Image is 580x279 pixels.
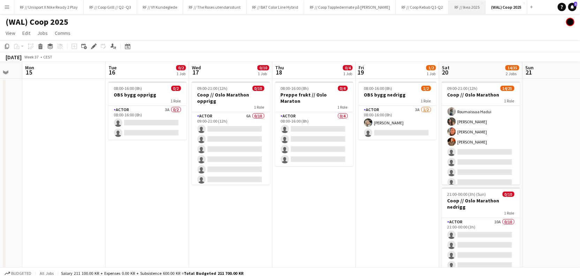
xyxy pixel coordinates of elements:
[449,0,485,14] button: RF // Ikea 2025
[6,17,68,27] h1: (WAL) Coop 2025
[447,86,478,91] span: 09:00-21:00 (12h)
[505,65,519,70] span: 14/35
[38,271,55,276] span: All jobs
[503,192,514,197] span: 0/10
[566,18,574,26] app-user-avatar: Hin Shing Cheung
[52,29,73,38] a: Comms
[6,54,22,61] div: [DATE]
[14,0,84,14] button: RF // Unisport X Nike Ready 2 Play
[20,29,33,38] a: Edit
[55,30,70,36] span: Comms
[447,192,486,197] span: 21:00-00:00 (3h) (Sun)
[281,86,309,91] span: 08:00-16:00 (8h)
[108,82,187,140] app-job-card: 08:00-16:00 (8h)0/2OBS bygg opprigg1 RoleActor3A0/208:00-16:00 (8h)
[247,0,304,14] button: RF // BAT Color Line Hybrid
[426,65,436,70] span: 1/2
[6,30,15,36] span: View
[84,0,137,14] button: RF // Coop Grill // Q2 -Q3
[485,0,527,14] button: (WAL) Coop 2025
[25,64,34,71] span: Mon
[184,271,243,276] span: Total Budgeted 211 700.00 KR
[574,2,577,6] span: 1
[107,68,116,76] span: 16
[192,92,270,104] h3: Coop // Oslo Marathon opprigg
[421,98,431,103] span: 1 Role
[442,197,520,210] h3: Coop // Oslo Marathon nedrigg
[254,104,264,110] span: 1 Role
[275,82,353,166] app-job-card: 08:00-16:00 (8h)0/4Preppe frukt // Oslo Maraton1 RoleActor0/408:00-16:00 (8h)
[176,65,186,70] span: 0/2
[258,71,269,76] div: 1 Job
[23,54,40,60] span: Week 37
[3,270,32,277] button: Budgeted
[253,86,264,91] span: 0/10
[197,86,228,91] span: 09:00-21:00 (12h)
[442,82,520,185] app-job-card: 09:00-21:00 (12h)14/25Coop // Oslo Marathon1 Role[PERSON_NAME][PERSON_NAME][PERSON_NAME]Roumaissa...
[504,98,514,103] span: 1 Role
[343,71,352,76] div: 1 Job
[274,68,284,76] span: 18
[364,86,392,91] span: 08:00-16:00 (8h)
[338,86,348,91] span: 0/4
[396,0,449,14] button: RF // Coop Kebab Q1-Q2
[22,30,30,36] span: Edit
[43,54,52,60] div: CEST
[137,0,183,14] button: RF // VY Kundeglede
[176,71,186,76] div: 1 Job
[192,82,270,185] app-job-card: 09:00-21:00 (12h)0/10Coop // Oslo Marathon opprigg1 RoleActor6A0/1009:00-21:00 (12h)
[61,271,243,276] div: Salary 211 100.00 KR + Expenses 0.00 KR + Subsistence 600.00 KR =
[171,86,181,91] span: 0/2
[108,106,187,140] app-card-role: Actor3A0/208:00-16:00 (8h)
[275,64,284,71] span: Thu
[192,64,201,71] span: Wed
[192,112,270,227] app-card-role: Actor6A0/1009:00-21:00 (12h)
[114,86,142,91] span: 08:00-16:00 (8h)
[359,64,364,71] span: Fri
[257,65,269,70] span: 0/10
[191,68,201,76] span: 17
[37,30,48,36] span: Jobs
[183,0,247,14] button: RF // The Roses utendørsstunt
[427,71,436,76] div: 1 Job
[525,64,534,71] span: Sun
[343,65,353,70] span: 0/4
[500,86,514,91] span: 14/25
[421,86,431,91] span: 1/2
[441,68,450,76] span: 20
[568,3,577,11] a: 1
[35,29,51,38] a: Jobs
[275,92,353,104] h3: Preppe frukt // Oslo Maraton
[524,68,534,76] span: 21
[304,0,396,14] button: RF // Coop Toppledermøte på [PERSON_NAME]
[359,92,437,98] h3: OBS bygg nedrigg
[442,92,520,98] h3: Coop // Oslo Marathon
[359,82,437,140] app-job-card: 08:00-16:00 (8h)1/2OBS bygg nedrigg1 RoleActor3A1/208:00-16:00 (8h)[PERSON_NAME]
[338,104,348,110] span: 1 Role
[3,29,18,38] a: View
[108,92,187,98] h3: OBS bygg opprigg
[171,98,181,103] span: 1 Role
[506,71,519,76] div: 2 Jobs
[359,106,437,140] app-card-role: Actor3A1/208:00-16:00 (8h)[PERSON_NAME]
[24,68,34,76] span: 15
[275,112,353,166] app-card-role: Actor0/408:00-16:00 (8h)
[108,64,116,71] span: Tue
[442,64,450,71] span: Sat
[504,210,514,216] span: 1 Role
[357,68,364,76] span: 19
[11,271,31,276] span: Budgeted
